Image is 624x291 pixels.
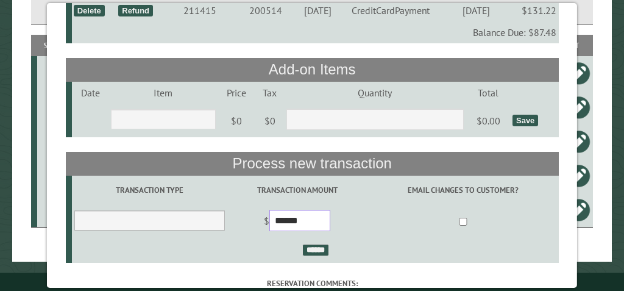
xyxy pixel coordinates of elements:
td: Tax [255,82,284,104]
td: $0.00 [466,104,510,138]
label: Transaction Amount [229,184,365,196]
td: Item [108,82,217,104]
div: 10 [42,67,62,79]
label: Transaction Type [74,184,225,196]
label: Reservation comments: [66,278,559,289]
td: $ [227,205,367,239]
div: Save [512,115,538,126]
div: 8 [42,170,62,182]
td: Quantity [284,82,466,104]
td: Balance Due: $87.48 [71,21,558,43]
th: Add-on Items [66,58,559,81]
td: $0 [218,104,255,138]
td: Date [72,82,108,104]
td: Total [466,82,510,104]
div: 6 [42,101,62,113]
div: Refund [118,5,153,16]
th: Process new transaction [66,152,559,175]
div: Delete [74,5,105,16]
td: $0 [255,104,284,138]
td: Price [218,82,255,104]
label: Email changes to customer? [369,184,557,196]
div: 9 [42,135,62,148]
div: 4 [42,204,62,216]
th: Site [37,35,63,56]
